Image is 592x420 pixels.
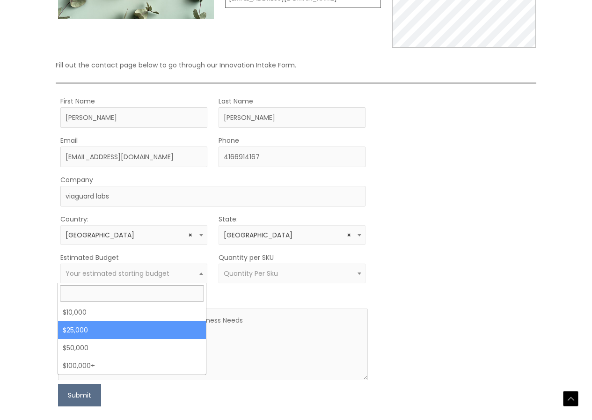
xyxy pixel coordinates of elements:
[58,339,206,357] li: $50,000
[60,147,207,167] input: Enter Your Email
[188,231,192,240] span: Remove all items
[219,251,274,264] label: Quantity per SKU
[58,357,206,375] li: $100,000+
[60,225,207,245] span: Canada
[219,107,365,128] input: Last Name
[60,213,88,225] label: Country:
[219,213,238,225] label: State:
[224,231,360,240] span: Ontario
[219,147,365,167] input: Enter Your Phone Number
[56,59,536,71] p: Fill out the contact page below to go through our Innovation Intake Form.
[347,231,351,240] span: Remove all items
[60,95,95,107] label: First Name
[60,174,93,186] label: Company
[219,95,253,107] label: Last Name
[58,321,206,339] li: $25,000
[219,225,365,245] span: Ontario
[60,134,78,147] label: Email
[60,107,207,128] input: First Name
[58,303,206,321] li: $10,000
[66,269,169,278] span: Your estimated starting budget
[60,186,365,206] input: Company Name
[219,134,239,147] label: Phone
[60,251,119,264] label: Estimated Budget
[224,269,278,278] span: Quantity Per Sku
[58,384,101,406] button: Submit
[66,231,202,240] span: Canada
